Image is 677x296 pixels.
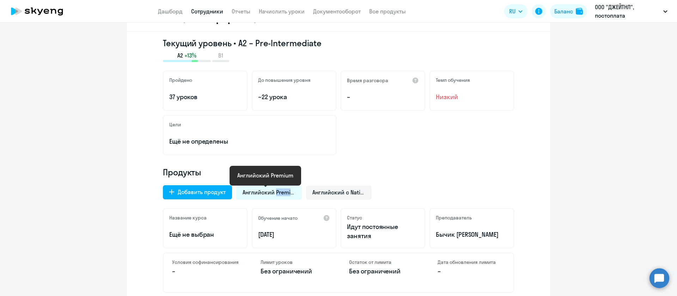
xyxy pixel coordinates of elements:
h5: До повышения уровня [258,77,311,83]
span: Низкий [436,92,508,102]
a: Документооборот [313,8,361,15]
div: Английский Premium [237,171,293,180]
h5: Обучение начато [258,215,298,221]
h5: Статус [347,215,362,221]
p: – [347,92,419,102]
p: Ещё не выбран [169,230,241,239]
h5: Преподаватель [436,215,472,221]
p: ~22 урока [258,92,330,102]
h3: Текущий уровень • A2 – Pre-Intermediate [163,37,514,49]
p: Без ограничений [349,267,416,276]
button: ООО "ДЖЕЙТНЛ", постоплата [591,3,671,20]
p: – [438,267,505,276]
a: Все продукты [369,8,406,15]
span: Английский с Native [312,188,365,196]
h4: Дата обновления лимита [438,259,505,265]
span: A2 [177,52,183,59]
a: Сотрудники [191,8,223,15]
img: balance [576,8,583,15]
a: Дашборд [158,8,183,15]
h5: Пройдено [169,77,192,83]
h5: Время разговора [347,77,388,84]
p: – [172,267,239,276]
h5: Цели [169,121,181,128]
h4: Остаток от лимита [349,259,416,265]
h4: Продукты [163,167,514,178]
button: Добавить продукт [163,185,232,199]
div: Добавить продукт [178,188,226,196]
span: +13% [184,52,196,59]
p: ООО "ДЖЕЙТНЛ", постоплата [595,3,660,20]
p: Бычик [PERSON_NAME] [436,230,508,239]
button: Балансbalance [550,4,587,18]
h4: Лимит уроков [261,259,328,265]
h5: Темп обучения [436,77,470,83]
p: 37 уроков [169,92,241,102]
span: RU [509,7,516,16]
div: Баланс [554,7,573,16]
p: [DATE] [258,230,330,239]
p: Идут постоянные занятия [347,222,419,241]
a: Отчеты [232,8,250,15]
a: Начислить уроки [259,8,305,15]
p: Ещё не определены [169,137,330,146]
p: Без ограничений [261,267,328,276]
h4: Условия софинансирования [172,259,239,265]
h5: Название курса [169,215,207,221]
span: Английский Premium [243,188,295,196]
button: RU [504,4,527,18]
span: B1 [218,52,223,59]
